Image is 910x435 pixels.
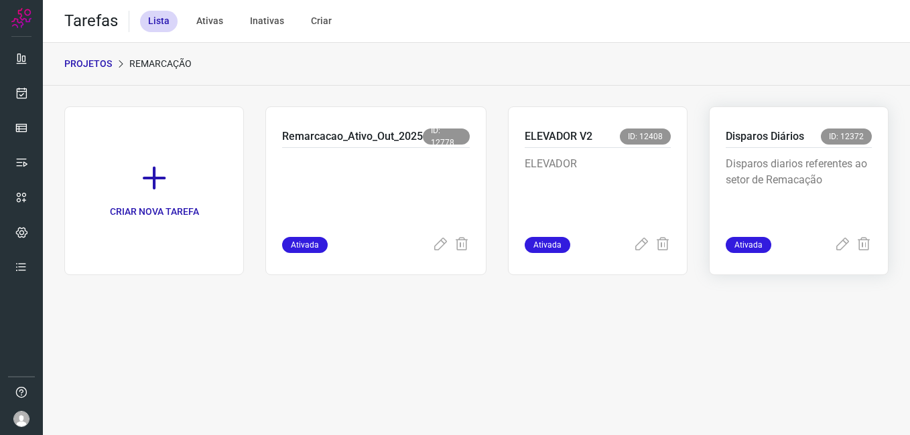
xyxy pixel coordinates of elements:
img: avatar-user-boy.jpg [13,411,29,427]
span: ID: 12408 [620,128,671,145]
p: Remarcação [129,57,192,71]
p: ELEVADOR [525,156,671,223]
span: Ativada [726,237,771,253]
p: Disparos diarios referentes ao setor de Remacação [726,156,872,223]
div: Inativas [242,11,292,32]
span: ID: 12372 [821,128,872,145]
div: Criar [303,11,340,32]
p: Disparos Diários [726,128,804,145]
div: Ativas [188,11,231,32]
p: PROJETOS [64,57,112,71]
a: CRIAR NOVA TAREFA [64,106,244,275]
img: Logo [11,8,31,28]
p: Remarcacao_Ativo_Out_2025 [282,128,423,145]
p: CRIAR NOVA TAREFA [110,205,199,219]
p: ELEVADOR V2 [525,128,592,145]
span: Ativada [282,237,328,253]
span: ID: 12778 [423,128,470,145]
span: Ativada [525,237,570,253]
div: Lista [140,11,178,32]
h2: Tarefas [64,11,118,31]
